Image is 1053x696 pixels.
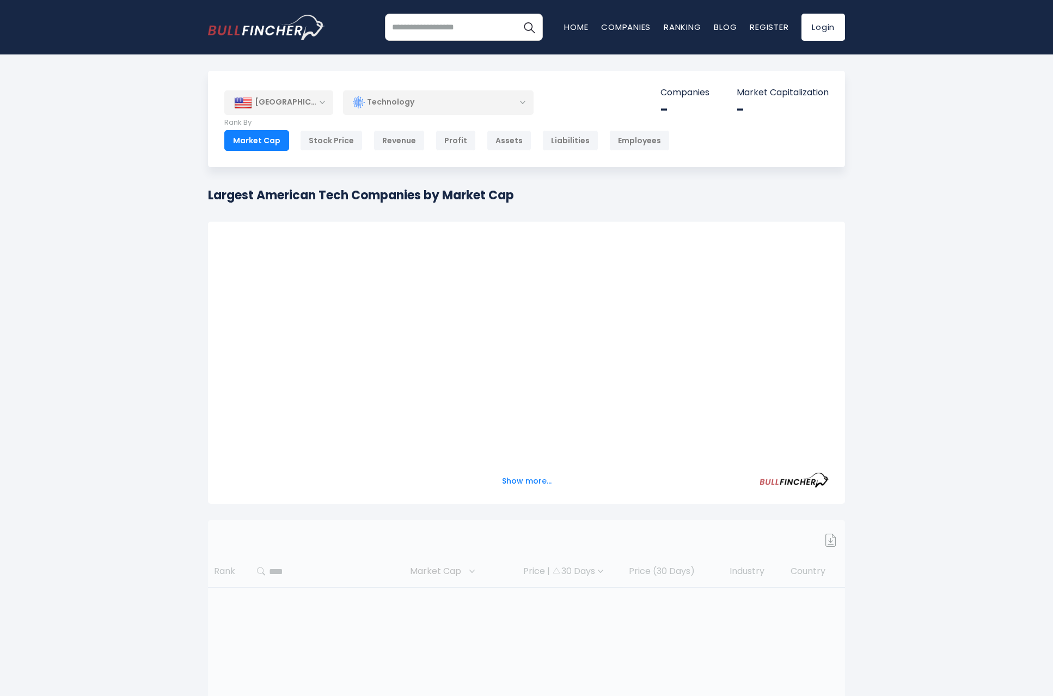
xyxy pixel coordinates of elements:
[224,118,670,127] p: Rank By
[436,130,476,151] div: Profit
[495,472,558,490] button: Show more...
[660,101,709,118] div: -
[564,21,588,33] a: Home
[224,130,289,151] div: Market Cap
[542,130,598,151] div: Liabilities
[343,90,534,115] div: Technology
[300,130,363,151] div: Stock Price
[609,130,670,151] div: Employees
[664,21,701,33] a: Ranking
[601,21,651,33] a: Companies
[208,15,325,40] a: Go to homepage
[208,186,514,204] h1: Largest American Tech Companies by Market Cap
[374,130,425,151] div: Revenue
[487,130,531,151] div: Assets
[660,87,709,99] p: Companies
[516,14,543,41] button: Search
[714,21,737,33] a: Blog
[750,21,788,33] a: Register
[208,15,325,40] img: bullfincher logo
[224,90,333,114] div: [GEOGRAPHIC_DATA]
[737,101,829,118] div: -
[737,87,829,99] p: Market Capitalization
[801,14,845,41] a: Login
